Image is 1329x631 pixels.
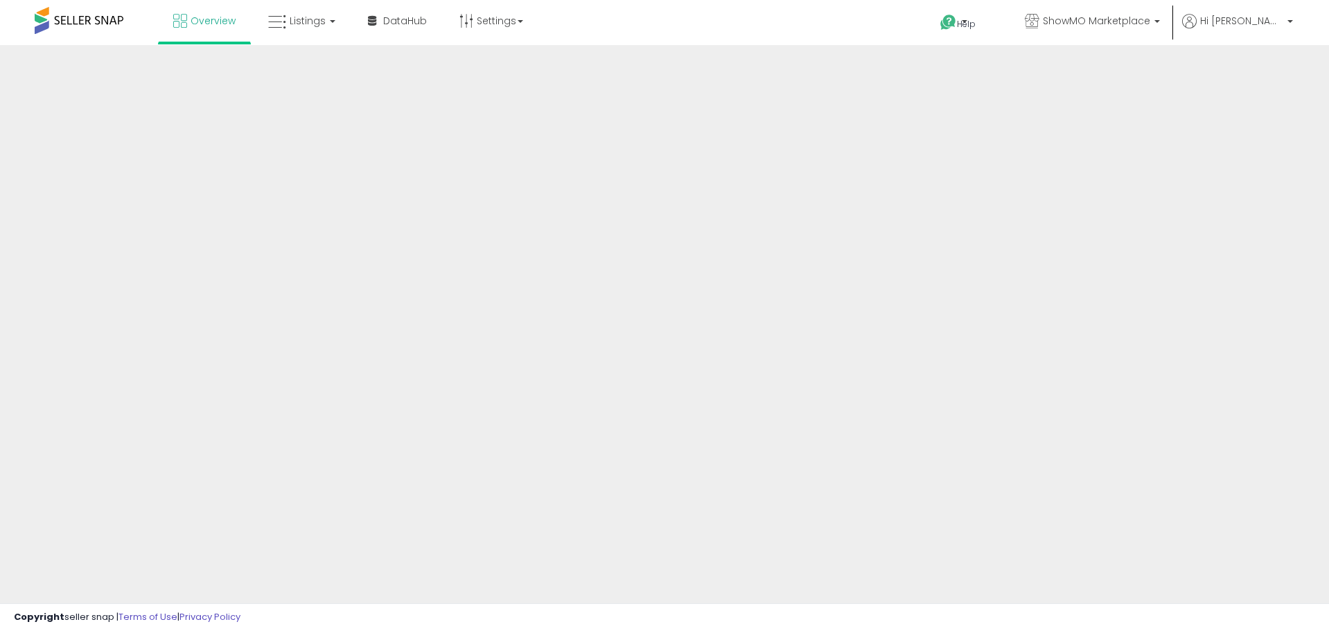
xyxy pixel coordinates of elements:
[940,14,957,31] i: Get Help
[929,3,1003,45] a: Help
[191,14,236,28] span: Overview
[957,18,976,30] span: Help
[1200,14,1283,28] span: Hi [PERSON_NAME]
[383,14,427,28] span: DataHub
[1182,14,1293,45] a: Hi [PERSON_NAME]
[118,610,177,623] a: Terms of Use
[14,610,64,623] strong: Copyright
[14,611,240,624] div: seller snap | |
[290,14,326,28] span: Listings
[179,610,240,623] a: Privacy Policy
[1043,14,1150,28] span: ShowMO Marketplace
